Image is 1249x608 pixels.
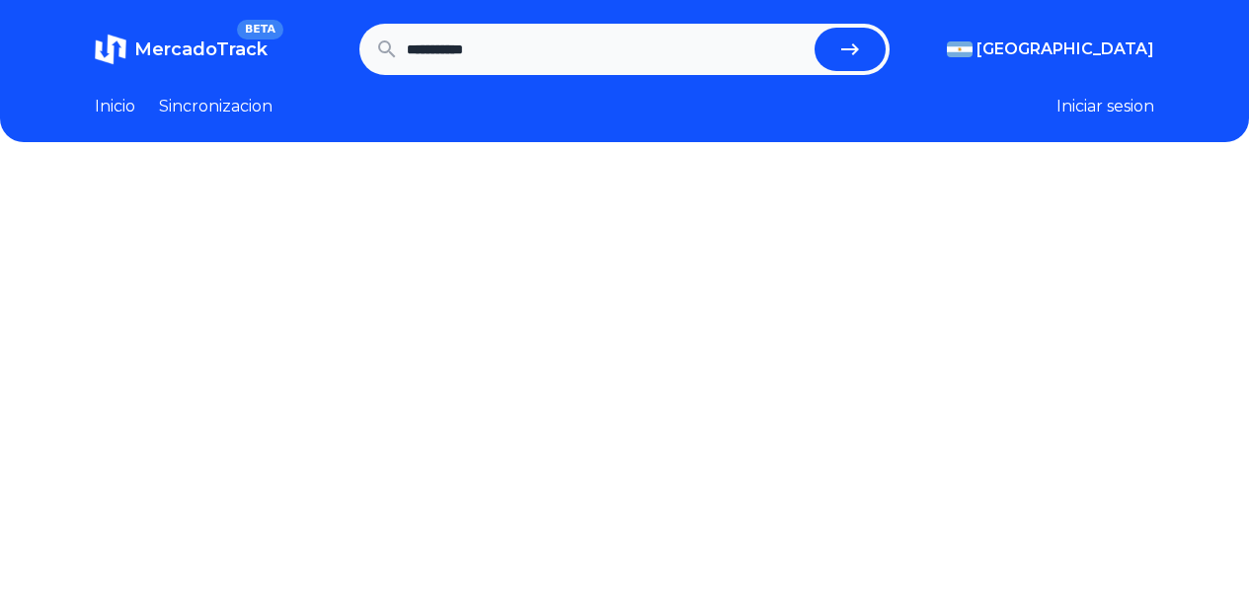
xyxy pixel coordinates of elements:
[134,38,268,60] span: MercadoTrack
[976,38,1154,61] span: [GEOGRAPHIC_DATA]
[237,20,283,39] span: BETA
[95,95,135,118] a: Inicio
[159,95,273,118] a: Sincronizacion
[95,34,268,65] a: MercadoTrackBETA
[947,38,1154,61] button: [GEOGRAPHIC_DATA]
[95,34,126,65] img: MercadoTrack
[1056,95,1154,118] button: Iniciar sesion
[947,41,973,57] img: Argentina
